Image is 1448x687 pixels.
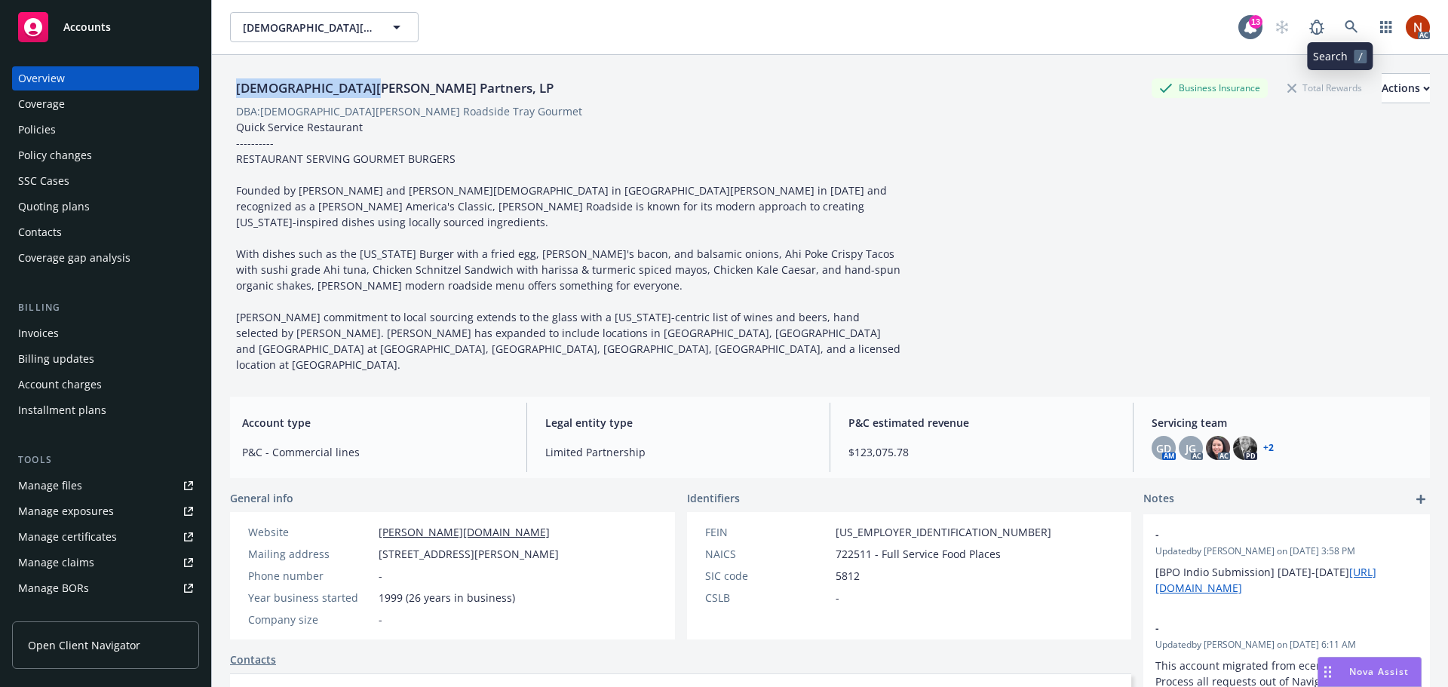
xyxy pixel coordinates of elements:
span: P&C estimated revenue [848,415,1115,431]
a: Accounts [12,6,199,48]
div: Invoices [18,321,59,345]
div: [DEMOGRAPHIC_DATA][PERSON_NAME] Partners, LP [230,78,560,98]
div: Phone number [248,568,373,584]
a: Manage BORs [12,576,199,600]
a: Billing updates [12,347,199,371]
a: Manage exposures [12,499,199,523]
a: +2 [1263,443,1274,452]
a: Invoices [12,321,199,345]
div: DBA: [DEMOGRAPHIC_DATA][PERSON_NAME] Roadside Tray Gourmet [236,103,582,119]
div: Overview [18,66,65,90]
span: Identifiers [687,490,740,506]
a: add [1412,490,1430,508]
div: Mailing address [248,546,373,562]
span: Limited Partnership [545,444,811,460]
span: GD [1156,440,1171,456]
button: [DEMOGRAPHIC_DATA][PERSON_NAME] Partners, LP [230,12,419,42]
button: Actions [1382,73,1430,103]
span: Notes [1143,490,1174,508]
a: Start snowing [1267,12,1297,42]
span: [DEMOGRAPHIC_DATA][PERSON_NAME] Partners, LP [243,20,373,35]
a: Policies [12,118,199,142]
a: SSC Cases [12,169,199,193]
span: - [1155,526,1379,542]
div: Manage files [18,474,82,498]
a: Manage claims [12,551,199,575]
div: Coverage gap analysis [18,246,130,270]
div: Policy changes [18,143,92,167]
a: Report a Bug [1302,12,1332,42]
a: Manage certificates [12,525,199,549]
div: Actions [1382,74,1430,103]
a: Quoting plans [12,195,199,219]
span: P&C - Commercial lines [242,444,508,460]
div: Billing [12,300,199,315]
a: Installment plans [12,398,199,422]
span: [US_EMPLOYER_IDENTIFICATION_NUMBER] [836,524,1051,540]
a: Search [1336,12,1367,42]
a: Account charges [12,373,199,397]
div: -Updatedby [PERSON_NAME] on [DATE] 3:58 PM[BPO Indio Submission] [DATE]-[DATE][URL][DOMAIN_NAME] [1143,514,1430,608]
a: Switch app [1371,12,1401,42]
div: SSC Cases [18,169,69,193]
img: photo [1406,15,1430,39]
div: FEIN [705,524,830,540]
span: - [1155,620,1379,636]
a: Summary of insurance [12,602,199,626]
div: Billing updates [18,347,94,371]
div: Coverage [18,92,65,116]
img: photo [1206,436,1230,460]
a: [PERSON_NAME][DOMAIN_NAME] [379,525,550,539]
div: Installment plans [18,398,106,422]
a: Overview [12,66,199,90]
div: Quoting plans [18,195,90,219]
a: Policy changes [12,143,199,167]
span: Nova Assist [1349,665,1409,678]
div: Year business started [248,590,373,606]
a: Contacts [12,220,199,244]
div: SIC code [705,568,830,584]
img: photo [1233,436,1257,460]
div: Drag to move [1318,658,1337,686]
a: Coverage gap analysis [12,246,199,270]
div: Summary of insurance [18,602,133,626]
span: Updated by [PERSON_NAME] on [DATE] 3:58 PM [1155,544,1418,558]
div: 13 [1249,15,1262,29]
span: $123,075.78 [848,444,1115,460]
span: [STREET_ADDRESS][PERSON_NAME] [379,546,559,562]
span: JG [1186,440,1196,456]
div: Policies [18,118,56,142]
button: Nova Assist [1318,657,1422,687]
div: Manage claims [18,551,94,575]
div: Company size [248,612,373,627]
span: Legal entity type [545,415,811,431]
span: Updated by [PERSON_NAME] on [DATE] 6:11 AM [1155,638,1418,652]
span: Accounts [63,21,111,33]
span: Servicing team [1152,415,1418,431]
span: - [379,612,382,627]
div: Total Rewards [1280,78,1370,97]
div: NAICS [705,546,830,562]
span: Open Client Navigator [28,637,140,653]
a: Coverage [12,92,199,116]
div: Manage BORs [18,576,89,600]
p: [BPO Indio Submission] [DATE]-[DATE] [1155,564,1418,596]
span: - [836,590,839,606]
div: Business Insurance [1152,78,1268,97]
a: Manage files [12,474,199,498]
div: Manage certificates [18,525,117,549]
span: 5812 [836,568,860,584]
span: 722511 - Full Service Food Places [836,546,1001,562]
span: Account type [242,415,508,431]
span: General info [230,490,293,506]
div: Account charges [18,373,102,397]
span: Quick Service Restaurant ---------- RESTAURANT SERVING GOURMET BURGERS Founded by [PERSON_NAME] a... [236,120,903,372]
div: Tools [12,452,199,468]
span: 1999 (26 years in business) [379,590,515,606]
div: CSLB [705,590,830,606]
div: Website [248,524,373,540]
a: Contacts [230,652,276,667]
div: Contacts [18,220,62,244]
div: Manage exposures [18,499,114,523]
